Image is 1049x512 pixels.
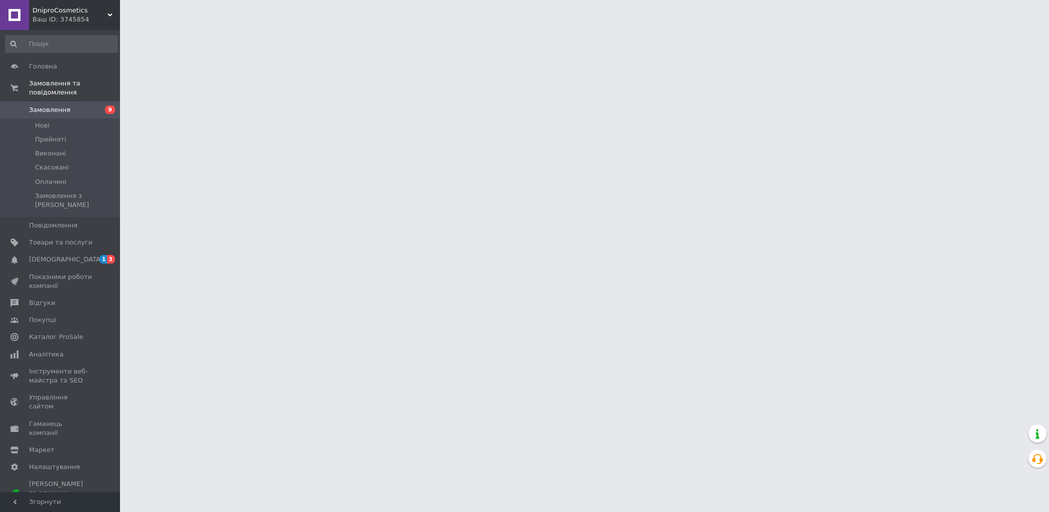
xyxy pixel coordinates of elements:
span: Замовлення та повідомлення [29,79,120,97]
span: Каталог ProSale [29,332,83,341]
span: Гаманець компанії [29,419,92,437]
input: Пошук [5,35,118,53]
span: Товари та послуги [29,238,92,247]
span: [DEMOGRAPHIC_DATA] [29,255,103,264]
span: Відгуки [29,298,55,307]
span: Прийняті [35,135,66,144]
span: Аналітика [29,350,63,359]
span: DniproCosmetics [32,6,107,15]
span: Покупці [29,315,56,324]
span: Нові [35,121,49,130]
span: Оплачені [35,177,66,186]
span: Налаштування [29,462,80,471]
span: Управління сайтом [29,393,92,411]
span: Замовлення з [PERSON_NAME] [35,191,117,209]
span: Головна [29,62,57,71]
span: Замовлення [29,105,70,114]
span: Маркет [29,445,54,454]
span: 3 [107,255,115,263]
div: Ваш ID: 3745854 [32,15,120,24]
span: [PERSON_NAME] та рахунки [29,479,92,507]
span: Повідомлення [29,221,77,230]
span: Виконані [35,149,66,158]
span: Інструменти веб-майстра та SEO [29,367,92,385]
span: Скасовані [35,163,69,172]
span: Показники роботи компанії [29,272,92,290]
span: 9 [105,105,115,114]
span: 1 [99,255,107,263]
